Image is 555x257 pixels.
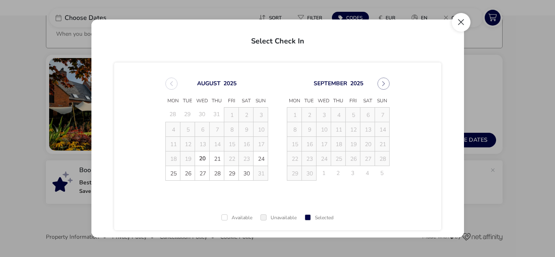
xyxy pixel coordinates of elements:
[346,151,360,166] td: 26
[317,107,331,122] td: 3
[260,215,297,220] div: Unavailable
[195,122,210,136] td: 6
[225,166,239,181] span: 29
[375,136,390,151] td: 21
[166,107,180,122] td: 28
[287,166,302,180] td: 29
[195,151,210,166] td: 20
[254,166,268,180] td: 31
[166,166,180,181] span: 25
[305,215,334,220] div: Selected
[180,107,195,122] td: 29
[317,166,331,180] td: 1
[331,122,346,136] td: 11
[224,107,239,122] td: 1
[195,95,210,107] span: Wed
[375,107,390,122] td: 7
[317,95,331,107] span: Wed
[180,151,195,166] td: 19
[224,136,239,151] td: 15
[346,107,360,122] td: 5
[224,151,239,166] td: 22
[360,136,375,151] td: 20
[302,122,317,136] td: 9
[254,95,268,107] span: Sun
[239,136,254,151] td: 16
[360,166,375,180] td: 4
[287,136,302,151] td: 15
[360,151,375,166] td: 27
[317,136,331,151] td: 17
[302,136,317,151] td: 16
[377,78,390,90] button: Next Month
[166,166,180,180] td: 25
[331,166,346,180] td: 2
[98,28,457,51] h2: Select Check In
[195,166,210,181] span: 27
[221,215,252,220] div: Available
[375,151,390,166] td: 28
[375,95,390,107] span: Sun
[210,166,224,180] td: 28
[254,136,268,151] td: 17
[360,107,375,122] td: 6
[210,122,224,136] td: 7
[210,107,224,122] td: 31
[210,152,224,166] span: 21
[195,151,209,166] span: 20
[210,136,224,151] td: 14
[331,95,346,107] span: Thu
[224,166,239,180] td: 29
[239,95,254,107] span: Sat
[210,95,224,107] span: Thu
[158,68,397,190] div: Choose Date
[302,107,317,122] td: 2
[375,122,390,136] td: 14
[287,122,302,136] td: 8
[180,166,195,180] td: 26
[181,166,195,181] span: 26
[195,166,210,180] td: 27
[302,95,317,107] span: Tue
[180,136,195,151] td: 12
[331,151,346,166] td: 25
[195,136,210,151] td: 13
[317,122,331,136] td: 10
[302,166,317,180] td: 30
[346,166,360,180] td: 3
[452,13,470,32] button: Close
[346,122,360,136] td: 12
[195,107,210,122] td: 30
[197,79,221,87] button: Choose Month
[239,107,254,122] td: 2
[239,166,254,181] span: 30
[302,151,317,166] td: 23
[360,122,375,136] td: 13
[317,151,331,166] td: 24
[346,136,360,151] td: 19
[287,107,302,122] td: 1
[254,122,268,136] td: 10
[224,122,239,136] td: 8
[166,151,180,166] td: 18
[331,107,346,122] td: 4
[239,122,254,136] td: 9
[166,95,180,107] span: Mon
[224,95,239,107] span: Fri
[166,122,180,136] td: 4
[166,136,180,151] td: 11
[180,95,195,107] span: Tue
[239,151,254,166] td: 23
[254,107,268,122] td: 3
[254,151,268,166] td: 24
[239,166,254,180] td: 30
[346,95,360,107] span: Fri
[287,95,302,107] span: Mon
[223,79,236,87] button: Choose Year
[210,166,224,181] span: 28
[331,136,346,151] td: 18
[287,151,302,166] td: 22
[375,166,390,180] td: 5
[210,151,224,166] td: 21
[180,122,195,136] td: 5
